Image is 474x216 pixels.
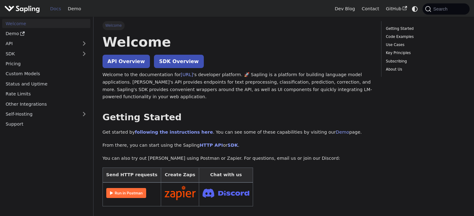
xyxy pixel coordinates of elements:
[200,143,223,148] a: HTTP API
[103,71,372,101] p: Welcome to the documentation for 's developer platform. 🚀 Sapling is a platform for building lang...
[199,168,253,182] th: Chat with us
[2,99,90,108] a: Other Integrations
[103,129,372,136] p: Get started by . You can see some of these capabilities by visiting our page.
[78,39,90,48] button: Expand sidebar category 'API'
[2,79,90,88] a: Status and Uptime
[386,26,463,32] a: Getting Started
[382,4,410,14] a: GitHub
[65,4,84,14] a: Demo
[47,4,65,14] a: Docs
[386,50,463,56] a: Key Principles
[103,142,372,149] p: From there, you can start using the Sapling or .
[4,4,42,13] a: Sapling.aiSapling.ai
[154,55,203,68] a: SDK Overview
[203,187,249,200] img: Join Discord
[2,39,78,48] a: API
[423,3,469,15] button: Search (Command+K)
[181,72,193,77] a: [URL]
[103,112,372,123] h2: Getting Started
[431,7,451,11] span: Search
[103,34,372,50] h1: Welcome
[103,155,372,162] p: You can also try out [PERSON_NAME] using Postman or Zapier. For questions, email us or join our D...
[386,42,463,48] a: Use Cases
[336,130,349,135] a: Demo
[410,4,419,13] button: Switch between dark and light mode (currently system mode)
[103,55,150,68] a: API Overview
[2,49,78,58] a: SDK
[386,67,463,72] a: About Us
[103,21,372,30] nav: Breadcrumbs
[135,130,213,135] a: following the instructions here
[386,34,463,40] a: Code Examples
[2,110,90,119] a: Self-Hosting
[103,21,125,30] span: Welcome
[2,90,90,99] a: Rate Limits
[103,168,161,182] th: Send HTTP requests
[2,29,90,38] a: Demo
[2,19,90,28] a: Welcome
[386,58,463,64] a: Subscribing
[2,69,90,78] a: Custom Models
[165,186,196,200] img: Connect in Zapier
[227,143,238,148] a: SDK
[106,188,146,198] img: Run in Postman
[331,4,358,14] a: Dev Blog
[2,120,90,129] a: Support
[4,4,40,13] img: Sapling.ai
[161,168,199,182] th: Create Zaps
[358,4,383,14] a: Contact
[2,59,90,68] a: Pricing
[78,49,90,58] button: Expand sidebar category 'SDK'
